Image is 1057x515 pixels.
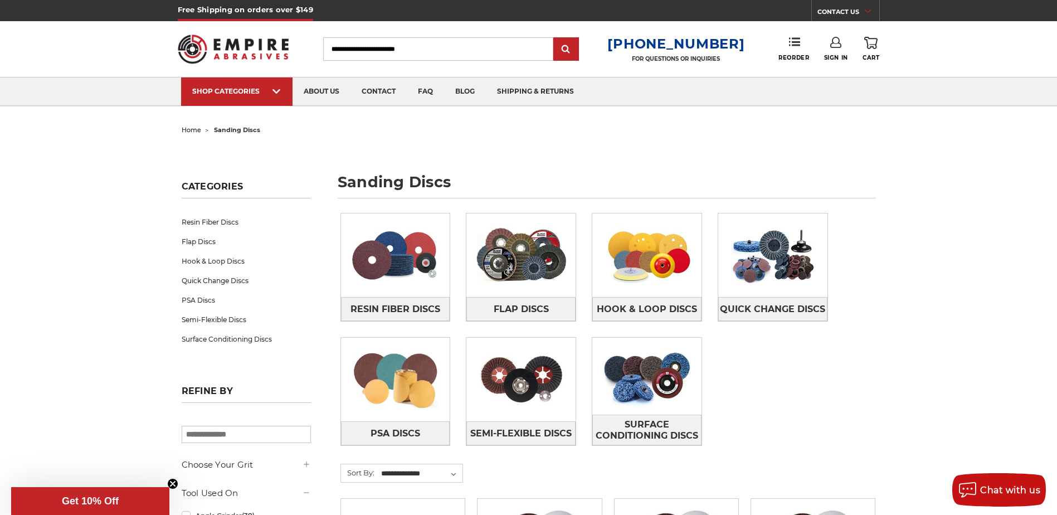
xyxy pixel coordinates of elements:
[338,174,876,198] h1: sanding discs
[720,300,825,319] span: Quick Change Discs
[214,126,260,134] span: sanding discs
[379,465,462,482] select: Sort By:
[62,495,119,507] span: Get 10% Off
[778,37,809,61] a: Reorder
[592,217,702,294] img: Hook & Loop Discs
[597,300,697,319] span: Hook & Loop Discs
[592,297,702,321] a: Hook & Loop Discs
[592,338,702,415] img: Surface Conditioning Discs
[341,297,450,321] a: Resin Fiber Discs
[182,126,201,134] a: home
[952,473,1046,507] button: Chat with us
[182,251,311,271] a: Hook & Loop Discs
[341,217,450,294] img: Resin Fiber Discs
[341,421,450,445] a: PSA Discs
[592,415,702,445] a: Surface Conditioning Discs
[607,36,744,52] a: [PHONE_NUMBER]
[718,297,827,321] a: Quick Change Discs
[182,181,311,198] h5: Categories
[494,300,549,319] span: Flap Discs
[182,458,311,472] h5: Choose Your Grit
[178,27,289,71] img: Empire Abrasives
[182,310,311,329] a: Semi-Flexible Discs
[466,217,576,294] img: Flap Discs
[182,329,311,349] a: Surface Conditioning Discs
[555,38,577,61] input: Submit
[167,478,178,489] button: Close teaser
[11,487,169,515] div: Get 10% OffClose teaser
[466,421,576,445] a: Semi-Flexible Discs
[182,386,311,403] h5: Refine by
[863,37,879,61] a: Cart
[980,485,1040,495] span: Chat with us
[817,6,879,21] a: CONTACT US
[470,424,572,443] span: Semi-Flexible Discs
[192,87,281,95] div: SHOP CATEGORIES
[607,55,744,62] p: FOR QUESTIONS OR INQUIRIES
[863,54,879,61] span: Cart
[182,271,311,290] a: Quick Change Discs
[444,77,486,106] a: blog
[371,424,420,443] span: PSA Discs
[466,341,576,418] img: Semi-Flexible Discs
[778,54,809,61] span: Reorder
[182,232,311,251] a: Flap Discs
[350,300,440,319] span: Resin Fiber Discs
[407,77,444,106] a: faq
[182,212,311,232] a: Resin Fiber Discs
[182,487,311,500] h5: Tool Used On
[350,77,407,106] a: contact
[293,77,350,106] a: about us
[341,341,450,418] img: PSA Discs
[466,297,576,321] a: Flap Discs
[718,217,827,294] img: Quick Change Discs
[593,415,701,445] span: Surface Conditioning Discs
[182,290,311,310] a: PSA Discs
[341,464,374,481] label: Sort By:
[824,54,848,61] span: Sign In
[486,77,585,106] a: shipping & returns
